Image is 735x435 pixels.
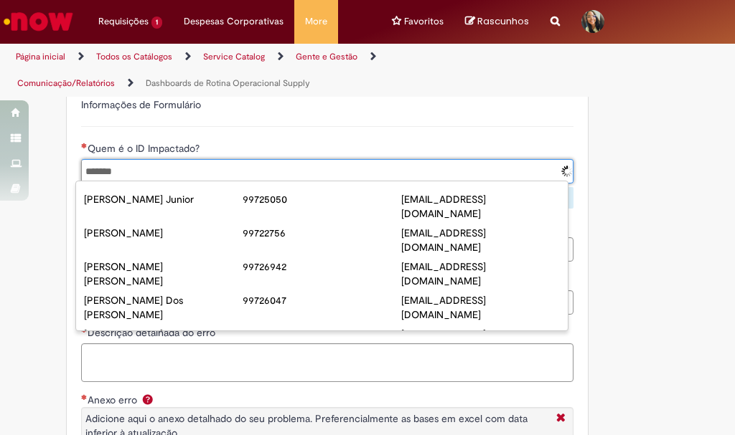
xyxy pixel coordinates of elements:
[243,293,401,307] div: 99726047
[401,192,560,221] div: [EMAIL_ADDRESS][DOMAIN_NAME]
[243,259,401,274] div: 99726942
[401,226,560,254] div: [EMAIL_ADDRESS][DOMAIN_NAME]
[401,327,560,355] div: [EMAIL_ADDRESS][DOMAIN_NAME]
[401,259,560,288] div: [EMAIL_ADDRESS][DOMAIN_NAME]
[84,226,243,240] div: [PERSON_NAME]
[76,187,568,330] ul: Quem é o ID Impactado?
[84,293,243,322] div: [PERSON_NAME] Dos [PERSON_NAME]
[401,293,560,322] div: [EMAIL_ADDRESS][DOMAIN_NAME]
[243,226,401,240] div: 99722756
[84,192,243,206] div: [PERSON_NAME] Junior
[84,327,243,341] div: [PERSON_NAME]
[243,327,401,341] div: 99725017
[84,259,243,288] div: [PERSON_NAME] [PERSON_NAME]
[243,192,401,206] div: 99725050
